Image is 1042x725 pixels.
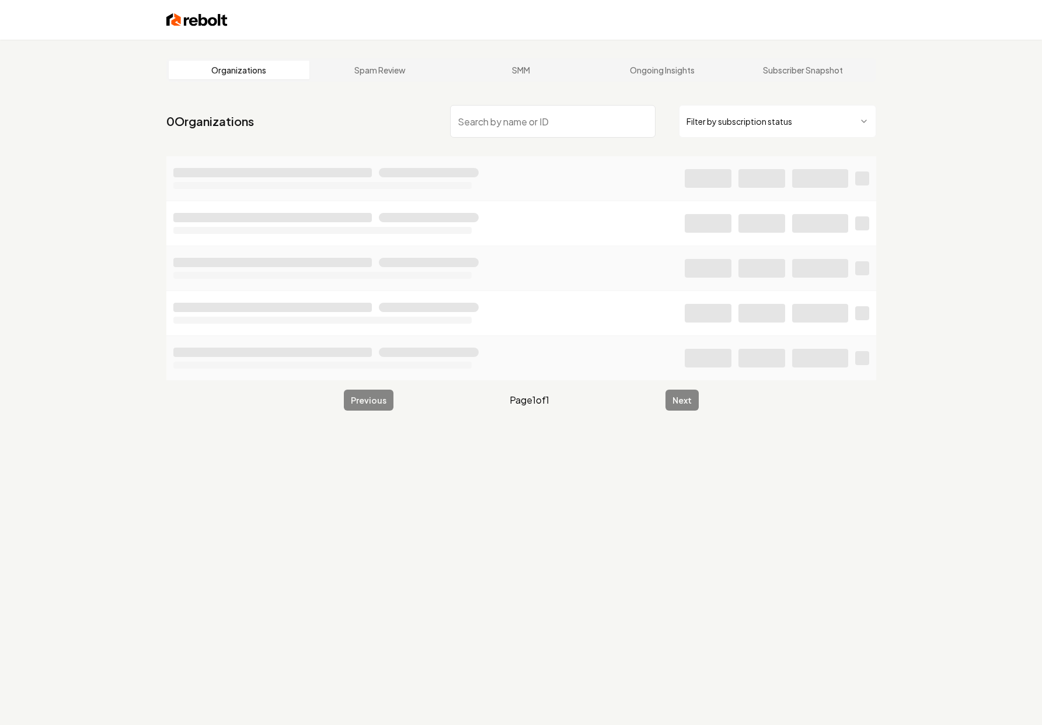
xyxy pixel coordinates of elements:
img: Rebolt Logo [166,12,228,28]
a: Organizations [169,61,310,79]
a: 0Organizations [166,113,254,129]
a: SMM [451,61,592,79]
a: Spam Review [309,61,451,79]
a: Subscriber Snapshot [733,61,874,79]
a: Ongoing Insights [591,61,733,79]
span: Page 1 of 1 [510,393,549,407]
input: Search by name or ID [450,105,656,138]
